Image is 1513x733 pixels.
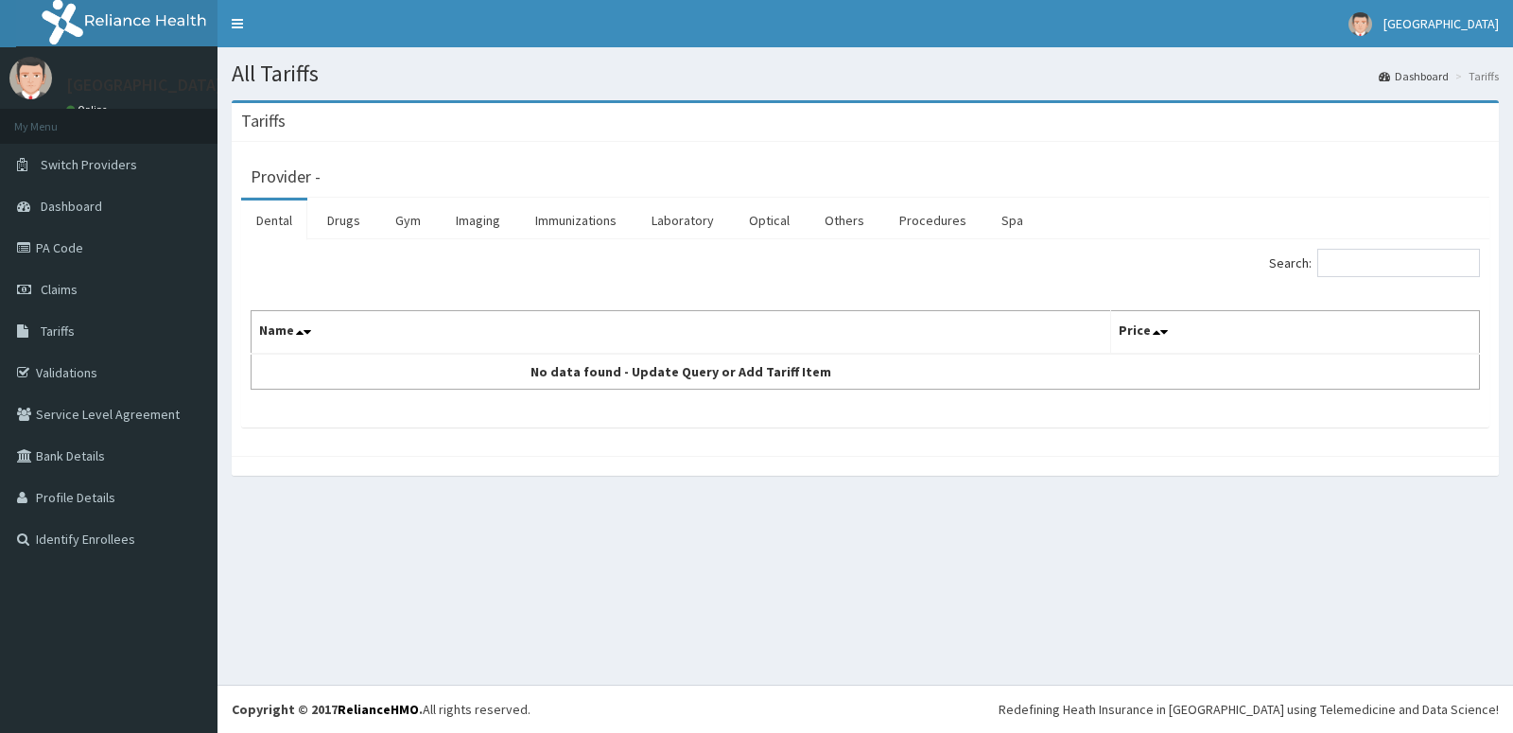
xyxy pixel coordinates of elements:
[1111,311,1480,355] th: Price
[41,156,137,173] span: Switch Providers
[380,201,436,240] a: Gym
[636,201,729,240] a: Laboratory
[1383,15,1499,32] span: [GEOGRAPHIC_DATA]
[338,701,419,718] a: RelianceHMO
[441,201,515,240] a: Imaging
[241,113,286,130] h3: Tariffs
[809,201,879,240] a: Others
[520,201,632,240] a: Immunizations
[66,77,222,94] p: [GEOGRAPHIC_DATA]
[66,103,112,116] a: Online
[1348,12,1372,36] img: User Image
[41,198,102,215] span: Dashboard
[1379,68,1449,84] a: Dashboard
[1451,68,1499,84] li: Tariffs
[41,323,75,340] span: Tariffs
[9,57,52,99] img: User Image
[734,201,805,240] a: Optical
[41,281,78,298] span: Claims
[312,201,375,240] a: Drugs
[1269,249,1480,277] label: Search:
[251,168,321,185] h3: Provider -
[232,701,423,718] strong: Copyright © 2017 .
[1317,249,1480,277] input: Search:
[986,201,1038,240] a: Spa
[217,685,1513,733] footer: All rights reserved.
[232,61,1499,86] h1: All Tariffs
[252,311,1111,355] th: Name
[999,700,1499,719] div: Redefining Heath Insurance in [GEOGRAPHIC_DATA] using Telemedicine and Data Science!
[884,201,982,240] a: Procedures
[252,354,1111,390] td: No data found - Update Query or Add Tariff Item
[241,201,307,240] a: Dental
